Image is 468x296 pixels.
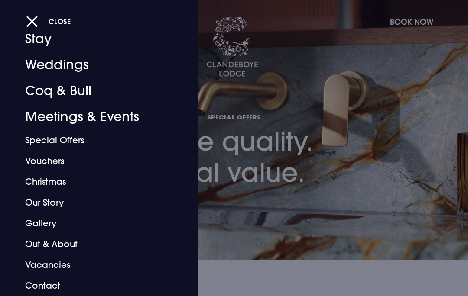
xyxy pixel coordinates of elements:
[25,254,161,275] a: Vacancies
[25,234,161,254] a: Out & About
[25,151,161,171] a: Vouchers
[25,130,161,151] a: Special Offers
[25,192,161,213] a: Our Story
[25,213,161,234] a: Gallery
[25,171,161,192] a: Christmas
[25,104,161,130] a: Meetings & Events
[26,13,71,30] button: Close
[25,78,161,104] a: Coq & Bull
[49,17,71,26] span: Close
[25,275,161,296] a: Contact
[25,26,161,52] a: Stay
[25,52,161,78] a: Weddings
